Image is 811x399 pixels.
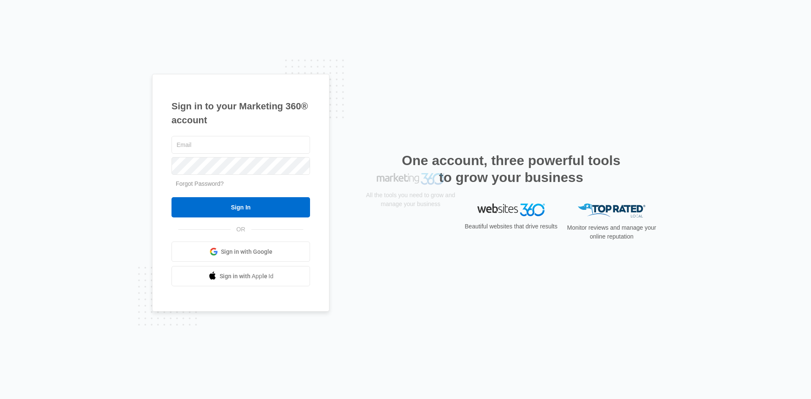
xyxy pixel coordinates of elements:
[377,204,444,215] img: Marketing 360
[171,242,310,262] a: Sign in with Google
[564,223,659,241] p: Monitor reviews and manage your online reputation
[176,180,224,187] a: Forgot Password?
[578,204,645,217] img: Top Rated Local
[464,222,558,231] p: Beautiful websites that drive results
[231,225,251,234] span: OR
[363,221,458,239] p: All the tools you need to grow and manage your business
[171,266,310,286] a: Sign in with Apple Id
[171,136,310,154] input: Email
[221,247,272,256] span: Sign in with Google
[399,152,623,186] h2: One account, three powerful tools to grow your business
[171,197,310,217] input: Sign In
[171,99,310,127] h1: Sign in to your Marketing 360® account
[477,204,545,216] img: Websites 360
[220,272,274,281] span: Sign in with Apple Id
